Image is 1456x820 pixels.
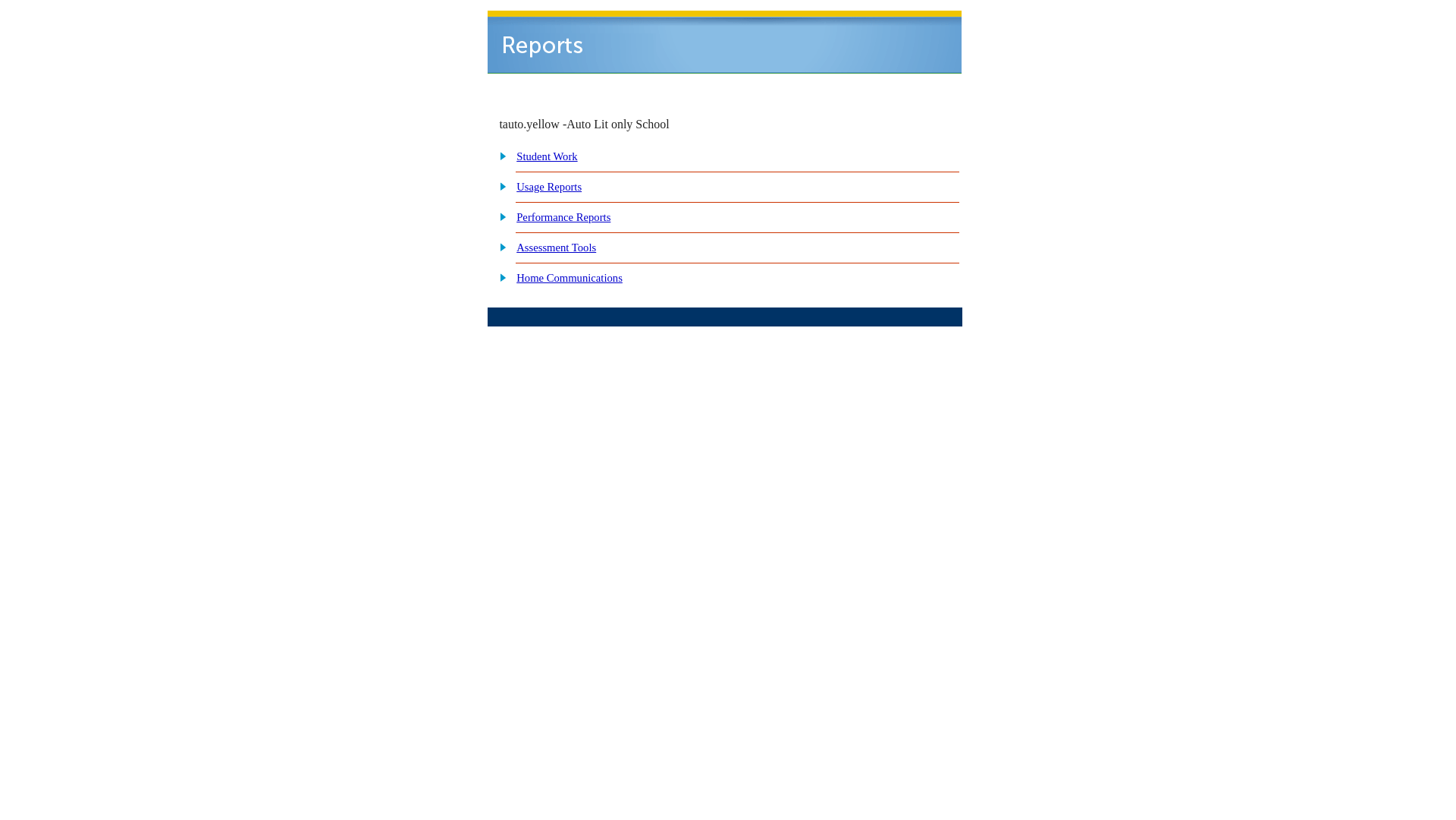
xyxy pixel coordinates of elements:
img: plus.gif [491,210,507,223]
img: plus.gif [491,270,507,284]
nobr: Auto Lit only School [566,118,670,131]
img: plus.gif [491,149,507,162]
a: Home Communications [516,272,623,284]
img: header [488,11,962,74]
img: plus.gif [491,179,507,193]
td: tauto.yellow - [499,118,778,131]
a: Assessment Tools [516,241,596,254]
img: plus.gif [491,240,507,254]
a: Usage Reports [516,181,582,193]
a: Student Work [516,150,577,162]
a: Performance Reports [516,211,610,223]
